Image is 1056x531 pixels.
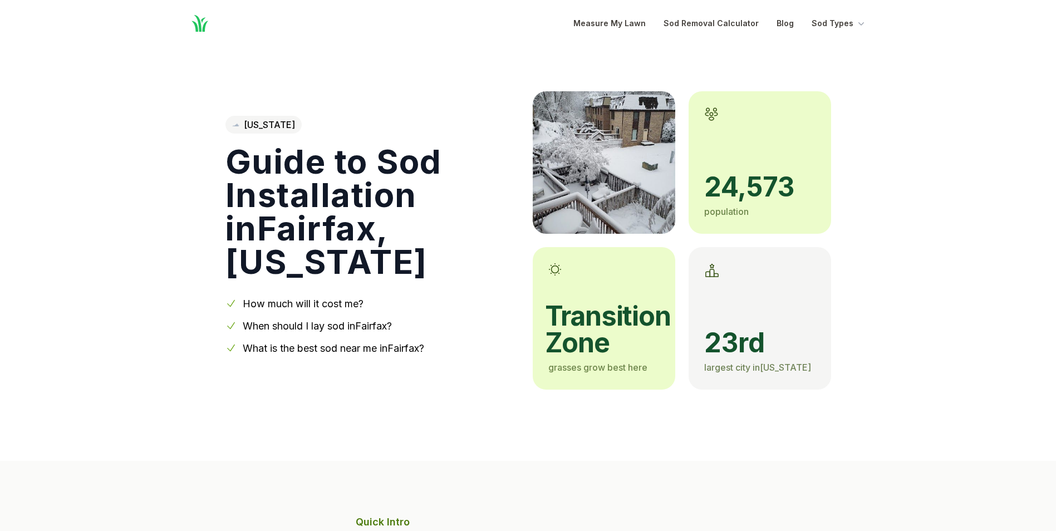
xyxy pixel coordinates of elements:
[812,17,867,30] button: Sod Types
[533,91,675,234] img: A picture of Fairfax
[356,514,701,530] p: Quick Intro
[545,303,660,356] span: transition zone
[777,17,794,30] a: Blog
[704,330,816,356] span: 23rd
[243,298,364,309] a: How much will it cost me?
[225,145,515,278] h1: Guide to Sod Installation in Fairfax , [US_STATE]
[243,342,424,354] a: What is the best sod near me inFairfax?
[664,17,759,30] a: Sod Removal Calculator
[225,116,302,134] a: [US_STATE]
[573,17,646,30] a: Measure My Lawn
[243,320,392,332] a: When should I lay sod inFairfax?
[232,124,239,127] img: Virginia state outline
[704,174,816,200] span: 24,573
[704,206,749,217] span: population
[704,362,811,373] span: largest city in [US_STATE]
[548,362,647,373] span: grasses grow best here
